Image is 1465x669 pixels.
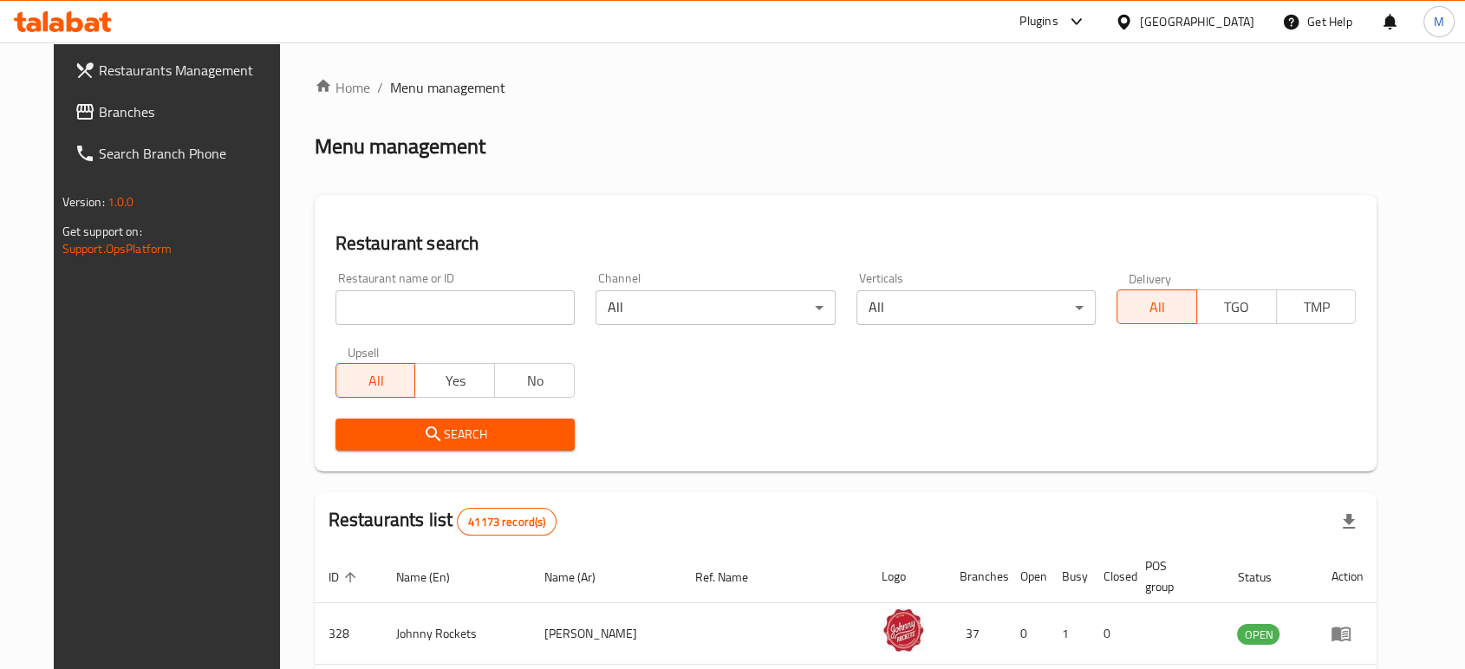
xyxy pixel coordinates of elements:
[335,290,575,325] input: Search for restaurant name or ID..
[329,567,361,588] span: ID
[315,603,382,665] td: 328
[1117,289,1197,324] button: All
[335,231,1357,257] h2: Restaurant search
[329,507,557,536] h2: Restaurants list
[1145,555,1203,597] span: POS group
[396,567,472,588] span: Name (En)
[531,603,681,665] td: [PERSON_NAME]
[1237,625,1279,645] span: OPEN
[382,603,531,665] td: Johnny Rockets
[377,77,383,98] li: /
[1090,550,1131,603] th: Closed
[1006,550,1048,603] th: Open
[1237,624,1279,645] div: OPEN
[695,567,771,588] span: Ref. Name
[1237,567,1293,588] span: Status
[457,508,557,536] div: Total records count
[946,550,1006,603] th: Branches
[61,49,298,91] a: Restaurants Management
[946,603,1006,665] td: 37
[99,101,284,122] span: Branches
[1124,295,1190,320] span: All
[1317,550,1377,603] th: Action
[1276,289,1357,324] button: TMP
[315,133,485,160] h2: Menu management
[414,363,495,398] button: Yes
[502,368,568,393] span: No
[1284,295,1350,320] span: TMP
[1019,11,1058,32] div: Plugins
[1090,603,1131,665] td: 0
[1204,295,1270,320] span: TGO
[315,77,1377,98] nav: breadcrumb
[335,363,416,398] button: All
[99,143,284,164] span: Search Branch Phone
[544,567,618,588] span: Name (Ar)
[1048,603,1090,665] td: 1
[1006,603,1048,665] td: 0
[349,424,561,445] span: Search
[422,368,488,393] span: Yes
[1196,289,1277,324] button: TGO
[315,77,370,98] a: Home
[596,290,835,325] div: All
[335,419,575,451] button: Search
[390,77,505,98] span: Menu management
[61,91,298,133] a: Branches
[1328,501,1370,542] div: Export file
[1129,272,1172,284] label: Delivery
[348,346,380,358] label: Upsell
[62,191,105,213] span: Version:
[882,608,925,652] img: Johnny Rockets
[868,550,946,603] th: Logo
[1140,12,1254,31] div: [GEOGRAPHIC_DATA]
[107,191,134,213] span: 1.0.0
[1048,550,1090,603] th: Busy
[494,363,575,398] button: No
[343,368,409,393] span: All
[62,237,173,260] a: Support.OpsPlatform
[62,220,142,243] span: Get support on:
[458,514,556,530] span: 41173 record(s)
[856,290,1096,325] div: All
[1434,12,1444,31] span: M
[61,133,298,174] a: Search Branch Phone
[1331,623,1363,644] div: Menu
[99,60,284,81] span: Restaurants Management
